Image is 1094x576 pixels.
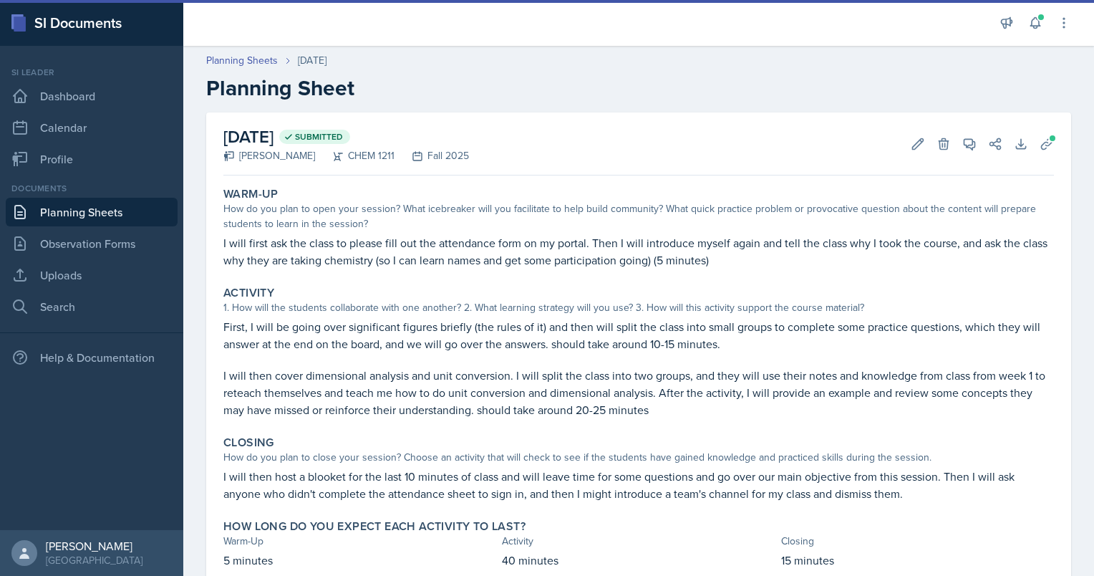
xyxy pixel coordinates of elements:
a: Observation Forms [6,229,178,258]
div: How do you plan to close your session? Choose an activity that will check to see if the students ... [223,450,1054,465]
div: Help & Documentation [6,343,178,372]
div: [PERSON_NAME] [223,148,315,163]
h2: Planning Sheet [206,75,1071,101]
label: Activity [223,286,274,300]
a: Profile [6,145,178,173]
p: I will then host a blooket for the last 10 minutes of class and will leave time for some question... [223,468,1054,502]
label: How long do you expect each activity to last? [223,519,526,534]
div: Closing [781,534,1054,549]
span: Submitted [295,131,343,143]
a: Uploads [6,261,178,289]
div: Warm-Up [223,534,496,549]
div: [DATE] [298,53,326,68]
p: 5 minutes [223,552,496,569]
p: I will then cover dimensional analysis and unit conversion. I will split the class into two group... [223,367,1054,418]
a: Calendar [6,113,178,142]
div: Si leader [6,66,178,79]
div: [PERSON_NAME] [46,539,142,553]
div: How do you plan to open your session? What icebreaker will you facilitate to help build community... [223,201,1054,231]
p: First, I will be going over significant figures briefly (the rules of it) and then will split the... [223,318,1054,352]
div: CHEM 1211 [315,148,394,163]
a: Planning Sheets [6,198,178,226]
label: Warm-Up [223,187,279,201]
h2: [DATE] [223,124,469,150]
p: I will first ask the class to please fill out the attendance form on my portal. Then I will intro... [223,234,1054,269]
p: 40 minutes [502,552,775,569]
a: Dashboard [6,82,178,110]
div: [GEOGRAPHIC_DATA] [46,553,142,567]
a: Planning Sheets [206,53,278,68]
div: Documents [6,182,178,195]
p: 15 minutes [781,552,1054,569]
div: 1. How will the students collaborate with one another? 2. What learning strategy will you use? 3.... [223,300,1054,315]
div: Activity [502,534,775,549]
div: Fall 2025 [394,148,469,163]
label: Closing [223,436,274,450]
a: Search [6,292,178,321]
